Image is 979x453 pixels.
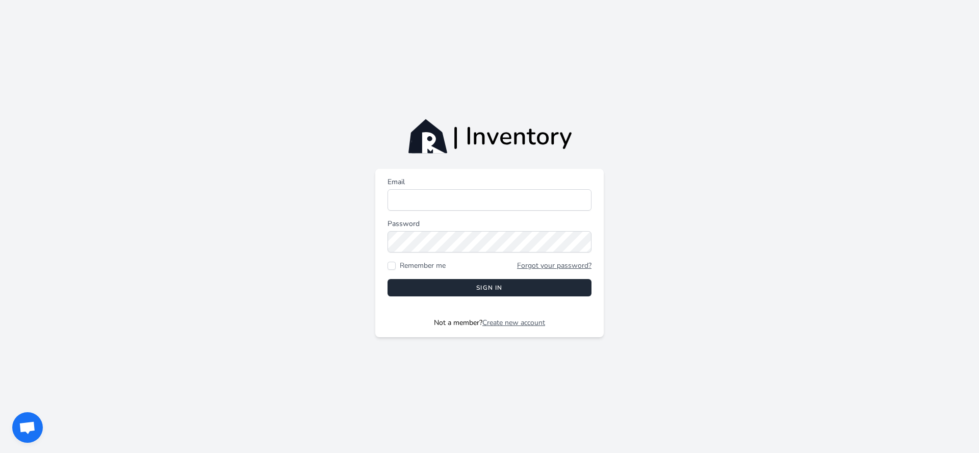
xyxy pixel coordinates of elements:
input: Remember me [388,262,396,270]
a: Create new account [482,318,545,328]
p: Not a member? [388,296,591,329]
span: Password [388,219,420,229]
button: Sign in [388,279,591,296]
span: Email [388,177,405,187]
a: Forgot your password? [517,261,591,271]
span: Remember me [400,261,446,271]
a: Open chat [12,412,43,443]
span: | Inventory [452,124,572,148]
